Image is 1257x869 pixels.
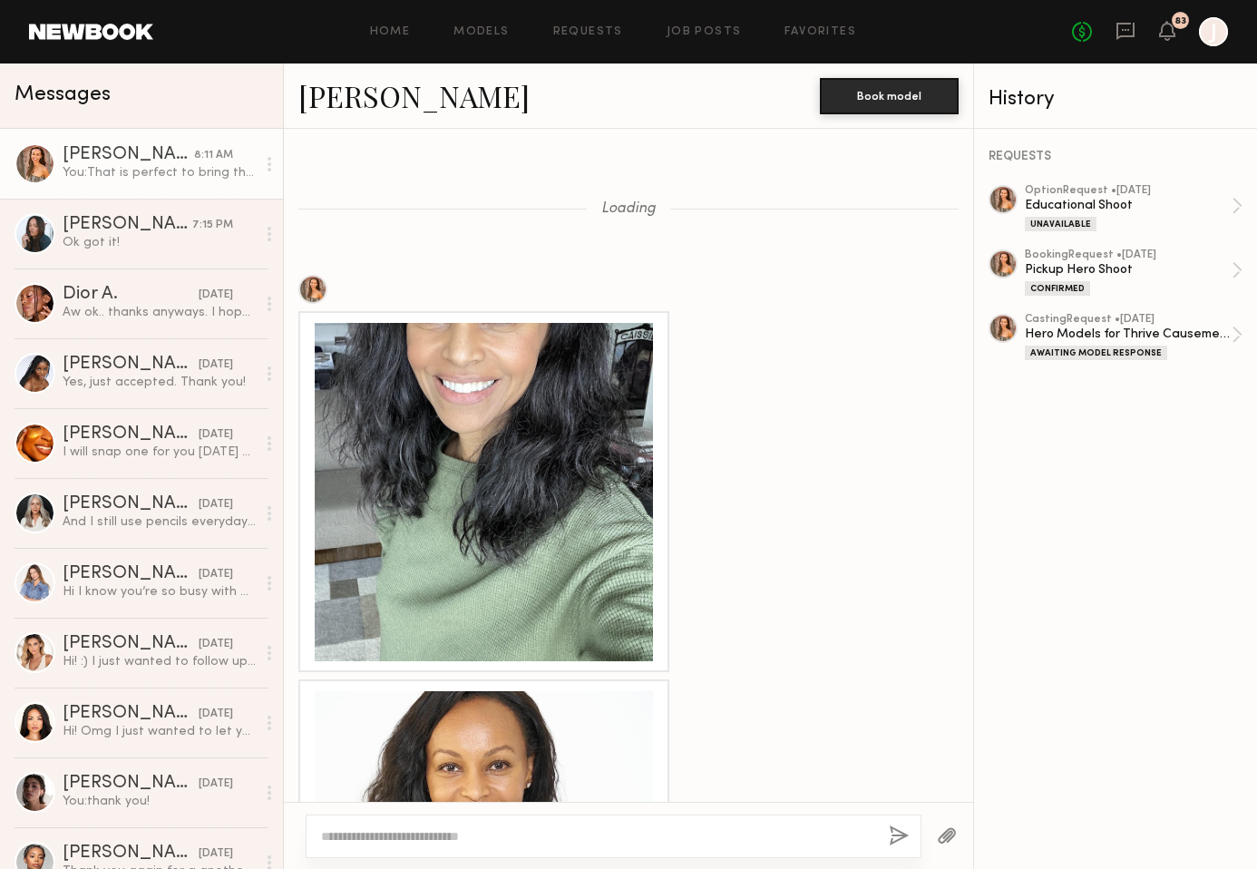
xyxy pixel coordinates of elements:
[199,776,233,793] div: [DATE]
[63,723,256,740] div: Hi! Omg I just wanted to let you know I got logged out of my Newbook account last week and I miss...
[199,566,233,583] div: [DATE]
[199,706,233,723] div: [DATE]
[63,374,256,391] div: Yes, just accepted. Thank you!
[199,845,233,863] div: [DATE]
[63,216,192,234] div: [PERSON_NAME]
[194,147,233,164] div: 8:11 AM
[63,425,199,444] div: [PERSON_NAME]
[601,201,656,217] span: Loading
[1174,16,1186,26] div: 83
[63,513,256,531] div: And I still use pencils everyday:/
[199,636,233,653] div: [DATE]
[199,356,233,374] div: [DATE]
[1025,249,1242,296] a: bookingRequest •[DATE]Pickup Hero ShootConfirmed
[1199,17,1228,46] a: J
[453,26,509,38] a: Models
[1025,314,1242,360] a: castingRequest •[DATE]Hero Models for Thrive CausemeticsAwaiting Model Response
[192,217,233,234] div: 7:15 PM
[63,845,199,863] div: [PERSON_NAME]
[1025,249,1232,261] div: booking Request • [DATE]
[63,234,256,251] div: Ok got it!
[199,496,233,513] div: [DATE]
[1025,217,1096,231] div: Unavailable
[1025,314,1232,326] div: casting Request • [DATE]
[63,635,199,653] div: [PERSON_NAME] [PERSON_NAME]
[15,84,111,105] span: Messages
[989,89,1242,110] div: History
[298,76,530,115] a: [PERSON_NAME]
[989,151,1242,163] div: REQUESTS
[1025,281,1090,296] div: Confirmed
[820,78,959,114] button: Book model
[63,164,256,181] div: You: That is perfect to bring thank you so much!
[199,426,233,444] div: [DATE]
[1025,346,1167,360] div: Awaiting Model Response
[553,26,623,38] a: Requests
[370,26,411,38] a: Home
[820,87,959,103] a: Book model
[199,287,233,304] div: [DATE]
[63,705,199,723] div: [PERSON_NAME]
[1025,185,1232,197] div: option Request • [DATE]
[63,495,199,513] div: [PERSON_NAME]
[63,304,256,321] div: Aw ok.. thanks anyways. I hope to work with you soon 🦋
[667,26,742,38] a: Job Posts
[63,146,194,164] div: [PERSON_NAME]
[1025,197,1232,214] div: Educational Shoot
[63,444,256,461] div: I will snap one for you [DATE] as well.
[63,565,199,583] div: [PERSON_NAME]
[1025,185,1242,231] a: optionRequest •[DATE]Educational ShootUnavailable
[63,356,199,374] div: [PERSON_NAME]
[63,775,199,793] div: [PERSON_NAME]
[63,793,256,810] div: You: thank you!
[1025,261,1232,278] div: Pickup Hero Shoot
[63,583,256,600] div: Hi I know you’re so busy with everything. I would love to get some of the editorial images we sho...
[63,286,199,304] div: Dior A.
[63,653,256,670] div: Hi! :) I just wanted to follow up and see if you can approve my hours so I can get paid out befor...
[784,26,856,38] a: Favorites
[1025,326,1232,343] div: Hero Models for Thrive Causemetics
